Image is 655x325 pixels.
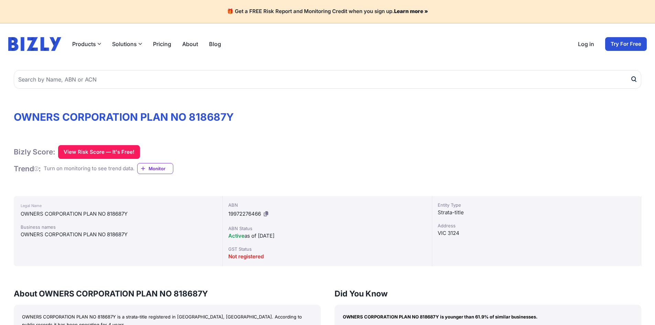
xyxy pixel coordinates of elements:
button: View Risk Score — It's Free! [58,145,140,159]
span: Active [228,232,244,239]
div: OWNERS CORPORATION PLAN NO 818687Y [21,210,216,218]
div: OWNERS CORPORATION PLAN NO 818687Y [21,230,216,239]
a: Learn more » [394,8,428,14]
a: About [182,40,198,48]
a: Monitor [137,163,173,174]
h3: Did You Know [335,288,642,299]
div: Business names [21,224,216,230]
button: Solutions [112,40,142,48]
div: GST Status [228,246,426,252]
p: OWNERS CORPORATION PLAN NO 818687Y is younger than 61.9% of similar businesses. [343,313,633,321]
h1: Bizly Score: [14,147,55,156]
a: Try For Free [605,37,647,51]
input: Search by Name, ABN or ACN [14,70,641,89]
div: Strata-title [438,208,635,217]
a: Pricing [153,40,171,48]
span: Monitor [149,165,173,172]
div: VIC 3124 [438,229,635,237]
div: Turn on monitoring to see trend data. [44,165,134,173]
h4: 🎁 Get a FREE Risk Report and Monitoring Credit when you sign up. [8,8,647,15]
h3: About OWNERS CORPORATION PLAN NO 818687Y [14,288,321,299]
div: Entity Type [438,202,635,208]
div: Address [438,222,635,229]
button: Products [72,40,101,48]
h1: Trend : [14,164,41,173]
a: Log in [578,40,594,48]
a: Blog [209,40,221,48]
div: ABN Status [228,225,426,232]
h1: OWNERS CORPORATION PLAN NO 818687Y [14,111,641,123]
div: as of [DATE] [228,232,426,240]
div: Legal Name [21,202,216,210]
span: 19972276466 [228,210,261,217]
span: Not registered [228,253,264,260]
div: ABN [228,202,426,208]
